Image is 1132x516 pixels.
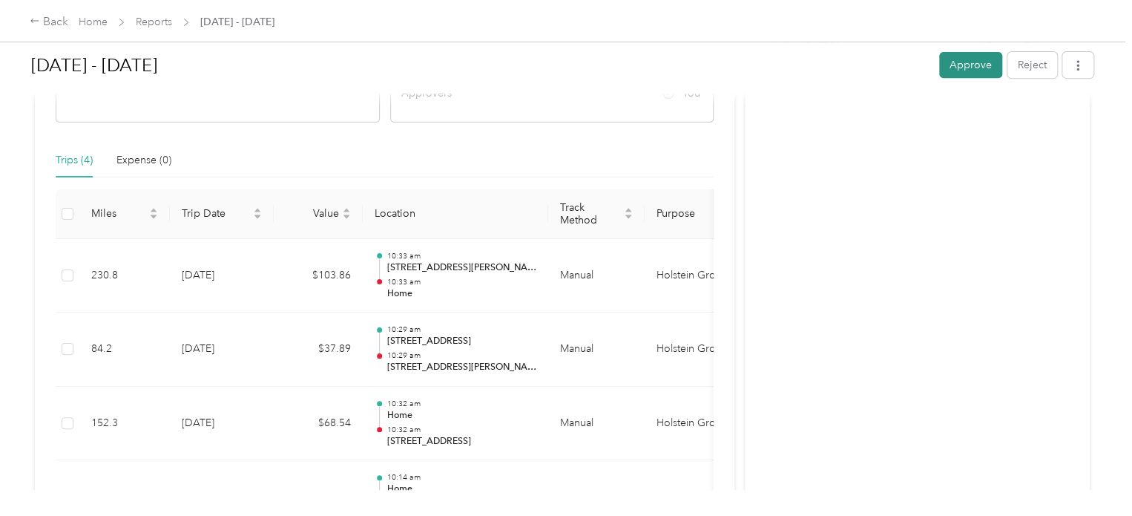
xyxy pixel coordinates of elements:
[30,13,68,31] div: Back
[79,16,108,28] a: Home
[386,409,536,422] p: Home
[1007,52,1057,78] button: Reject
[170,189,274,239] th: Trip Date
[386,399,536,409] p: 10:32 am
[624,206,633,215] span: caret-up
[386,277,536,287] p: 10:33 am
[386,251,536,261] p: 10:33 am
[560,201,621,226] span: Track Method
[386,335,536,348] p: [STREET_ADDRESS]
[645,313,756,387] td: Holstein Group
[170,387,274,461] td: [DATE]
[79,387,170,461] td: 152.3
[645,239,756,313] td: Holstein Group
[548,189,645,239] th: Track Method
[386,324,536,335] p: 10:29 am
[657,207,732,220] span: Purpose
[548,239,645,313] td: Manual
[170,239,274,313] td: [DATE]
[939,52,1002,78] button: Approve
[342,212,351,221] span: caret-down
[79,239,170,313] td: 230.8
[56,152,93,169] div: Trips (4)
[386,435,536,448] p: [STREET_ADDRESS]
[253,206,262,215] span: caret-up
[149,212,158,221] span: caret-down
[253,212,262,221] span: caret-down
[79,189,170,239] th: Miles
[274,239,363,313] td: $103.86
[386,261,536,275] p: [STREET_ADDRESS][PERSON_NAME]
[116,152,171,169] div: Expense (0)
[274,387,363,461] td: $68.54
[624,212,633,221] span: caret-down
[286,207,339,220] span: Value
[645,189,756,239] th: Purpose
[170,313,274,387] td: [DATE]
[548,313,645,387] td: Manual
[386,361,536,374] p: [STREET_ADDRESS][PERSON_NAME]
[386,287,536,301] p: Home
[386,425,536,435] p: 10:32 am
[274,189,363,239] th: Value
[149,206,158,215] span: caret-up
[91,207,146,220] span: Miles
[274,313,363,387] td: $37.89
[386,472,536,483] p: 10:14 am
[1049,433,1132,516] iframe: Everlance-gr Chat Button Frame
[645,387,756,461] td: Holstein Group
[200,14,274,30] span: [DATE] - [DATE]
[386,350,536,361] p: 10:29 am
[182,207,250,220] span: Trip Date
[79,313,170,387] td: 84.2
[136,16,172,28] a: Reports
[386,483,536,496] p: Home
[31,48,929,83] h1: Aug 1 - 31, 2025
[363,189,548,239] th: Location
[342,206,351,215] span: caret-up
[548,387,645,461] td: Manual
